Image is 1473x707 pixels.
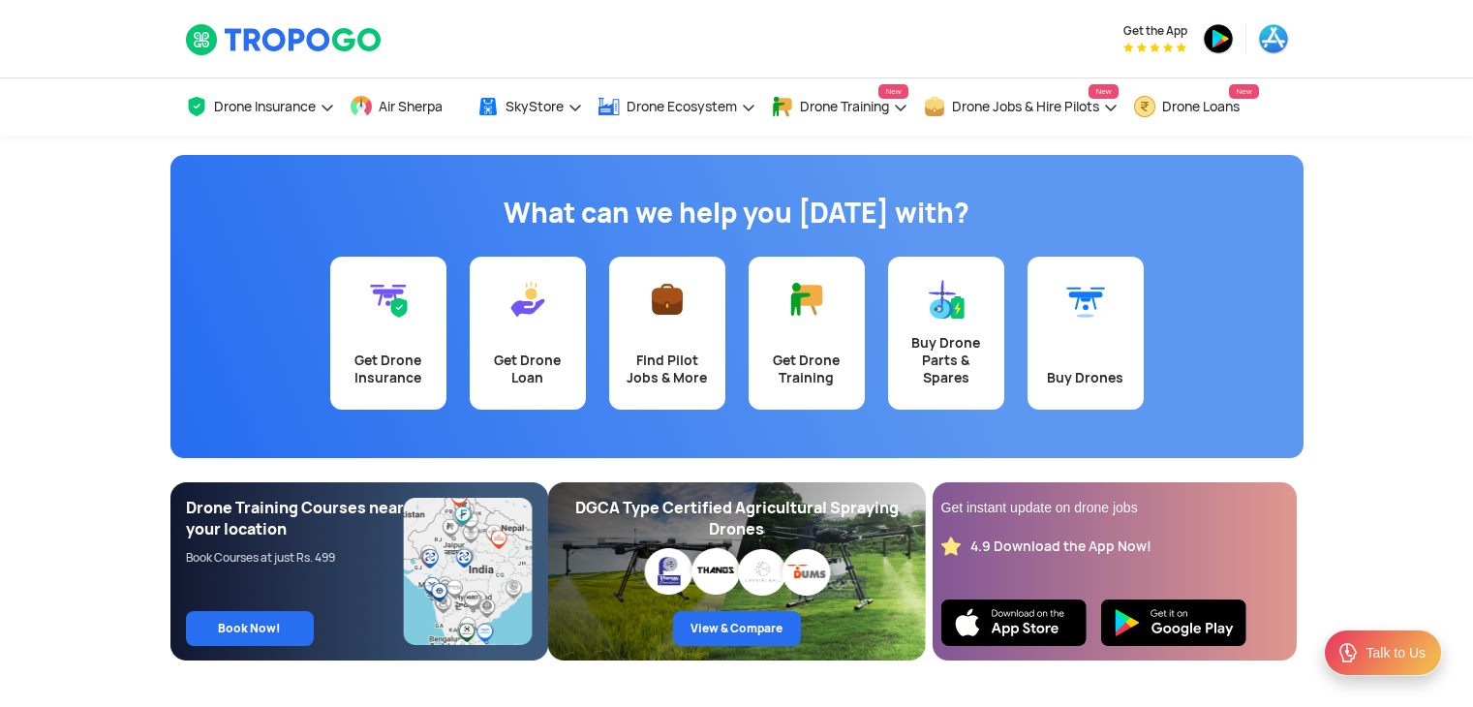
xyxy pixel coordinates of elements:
img: Buy Drone Parts & Spares [927,280,966,319]
span: Drone Ecosystem [627,99,737,114]
a: Drone Insurance [185,78,335,136]
a: Buy Drone Parts & Spares [888,257,1004,410]
img: star_rating [941,537,961,556]
img: TropoGo Logo [185,23,384,56]
a: Drone Ecosystem [598,78,756,136]
a: Get Drone Loan [470,257,586,410]
div: Get Drone Insurance [342,352,435,386]
img: Playstore [1101,599,1246,646]
span: Drone Jobs & Hire Pilots [952,99,1099,114]
div: Buy Drone Parts & Spares [900,334,993,386]
div: Get Drone Training [760,352,853,386]
div: Get Drone Loan [481,352,574,386]
div: DGCA Type Certified Agricultural Spraying Drones [564,498,910,540]
img: Get Drone Loan [508,280,547,319]
span: Drone Training [800,99,889,114]
span: New [1229,84,1258,99]
img: Buy Drones [1066,280,1105,319]
span: Drone Loans [1162,99,1240,114]
div: Buy Drones [1039,369,1132,386]
img: Get Drone Training [787,280,826,319]
span: New [878,84,907,99]
div: Find Pilot Jobs & More [621,352,714,386]
span: Air Sherpa [379,99,443,114]
div: Get instant update on drone jobs [941,498,1288,517]
img: appstore [1258,23,1289,54]
span: Drone Insurance [214,99,316,114]
a: Book Now! [186,611,314,646]
h1: What can we help you [DATE] with? [185,194,1289,232]
div: Book Courses at just Rs. 499 [186,550,405,566]
img: ic_Support.svg [1336,641,1360,664]
img: App Raking [1123,43,1186,52]
a: Get Drone Training [749,257,865,410]
a: Drone Jobs & Hire PilotsNew [923,78,1119,136]
img: Ios [941,599,1087,646]
a: Drone TrainingNew [771,78,908,136]
div: Drone Training Courses near your location [186,498,405,540]
div: Talk to Us [1366,643,1426,662]
span: SkyStore [506,99,564,114]
a: Find Pilot Jobs & More [609,257,725,410]
a: Get Drone Insurance [330,257,446,410]
a: Drone LoansNew [1133,78,1259,136]
img: Get Drone Insurance [369,280,408,319]
a: Buy Drones [1028,257,1144,410]
a: SkyStore [476,78,583,136]
span: New [1089,84,1118,99]
span: Get the App [1123,23,1187,39]
a: View & Compare [673,611,801,646]
img: playstore [1203,23,1234,54]
a: Air Sherpa [350,78,462,136]
img: Find Pilot Jobs & More [648,280,687,319]
div: 4.9 Download the App Now! [970,538,1151,556]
